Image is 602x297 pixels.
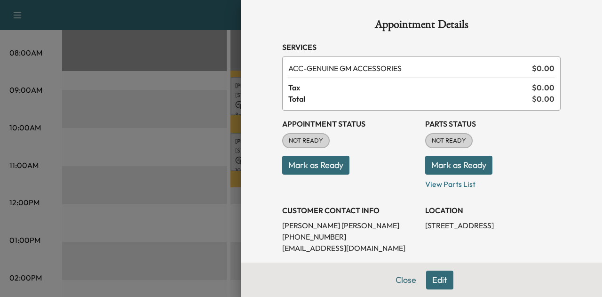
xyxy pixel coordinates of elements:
button: Mark as Ready [282,156,349,175]
h3: Services [282,41,561,53]
span: Total [288,93,532,104]
button: Mark as Ready [425,156,492,175]
p: View Parts List [425,175,561,190]
p: [STREET_ADDRESS] [425,220,561,231]
span: $ 0.00 [532,63,554,74]
span: GENUINE GM ACCESSORIES [288,63,528,74]
p: [PERSON_NAME] [PERSON_NAME] [282,220,418,231]
button: Close [389,271,422,289]
h3: LOCATION [425,205,561,216]
h3: Parts Status [425,118,561,129]
button: Edit [426,271,453,289]
h3: CUSTOMER CONTACT INFO [282,205,418,216]
p: [PHONE_NUMBER] [282,231,418,242]
span: $ 0.00 [532,82,554,93]
span: $ 0.00 [532,93,554,104]
span: NOT READY [283,136,329,145]
h1: Appointment Details [282,19,561,34]
span: NOT READY [426,136,472,145]
p: [EMAIL_ADDRESS][DOMAIN_NAME] [282,242,418,254]
h3: Appointment Status [282,118,418,129]
span: Tax [288,82,532,93]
